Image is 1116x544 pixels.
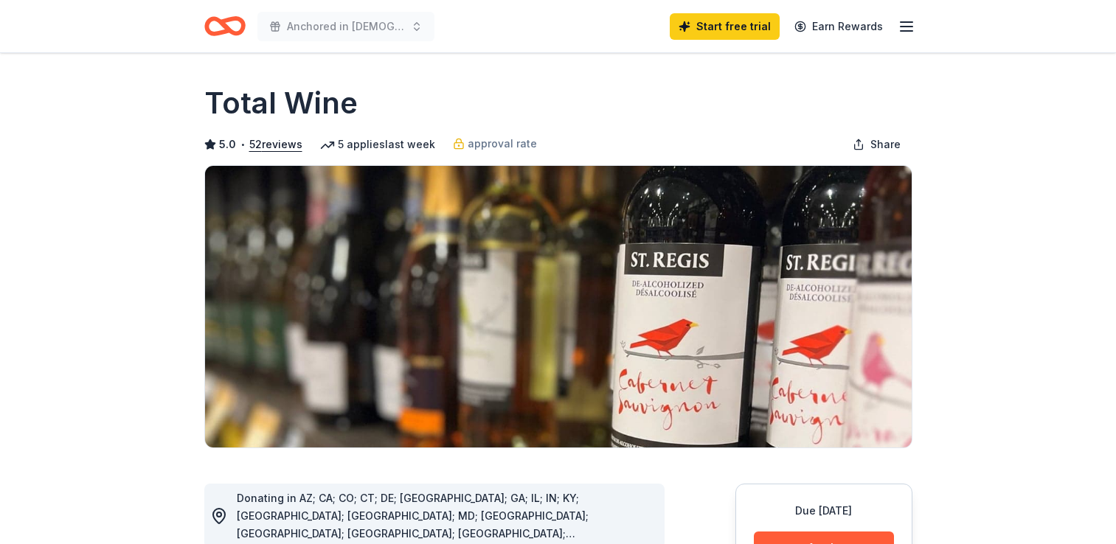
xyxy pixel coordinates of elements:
span: approval rate [468,135,537,153]
span: Anchored in [DEMOGRAPHIC_DATA] [287,18,405,35]
h1: Total Wine [204,83,358,124]
a: Home [204,9,246,43]
button: Share [841,130,912,159]
a: Start free trial [670,13,780,40]
button: Anchored in [DEMOGRAPHIC_DATA] [257,12,434,41]
img: Image for Total Wine [205,166,912,447]
div: Due [DATE] [754,502,894,520]
span: • [240,139,245,150]
a: approval rate [453,135,537,153]
a: Earn Rewards [786,13,892,40]
span: 5.0 [219,136,236,153]
span: Share [870,136,901,153]
div: 5 applies last week [320,136,435,153]
button: 52reviews [249,136,302,153]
